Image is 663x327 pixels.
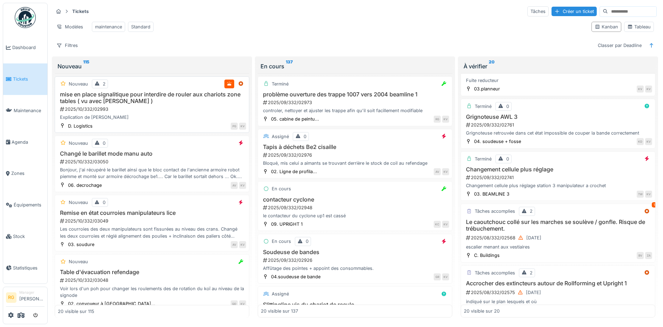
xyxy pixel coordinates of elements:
[464,114,652,120] h3: Grignoteuse AWL 3
[475,208,515,214] div: Tâches accomplies
[506,103,509,110] div: 0
[239,123,246,130] div: KV
[261,301,449,308] h3: Slittingline vis du chariot de recule
[69,258,88,265] div: Nouveau
[231,182,238,189] div: AV
[475,270,515,276] div: Tâches accomplies
[442,221,449,228] div: KV
[506,156,509,162] div: 0
[69,8,92,15] strong: Tickets
[3,252,47,284] a: Statistiques
[95,23,122,30] div: maintenance
[58,91,246,104] h3: mise en place signalitique pour interdire de rouler aux chariots zone tables ( vu avec [PERSON_NA...
[59,158,246,165] div: 2025/10/332/03050
[652,202,657,207] div: 1
[231,300,238,307] div: QD
[12,139,45,145] span: Agenda
[464,244,652,250] div: escalier menant aux vestiaires
[53,40,81,50] div: Filtres
[103,199,106,206] div: 0
[434,168,441,175] div: AV
[58,210,246,216] h3: Remise en état courroies manipulateurs lice
[58,166,246,180] div: Bonjour, j'ai récupéré le barillet ainsi que le bloc contact de l'ancienne armoire robot piemme e...
[261,196,449,203] h3: contacteur cyclone
[272,185,291,192] div: En cours
[58,114,246,121] div: Explication de [PERSON_NAME]
[464,130,652,136] div: Grignoteuse retrouvée dans cet état impossible de couper la bande correctement
[475,103,492,110] div: Terminé
[261,249,449,256] h3: Soudeuse de bandes
[271,116,319,122] div: 05. cabine de peintu...
[526,234,541,241] div: [DATE]
[637,86,644,93] div: KV
[262,204,449,211] div: 2025/09/332/02948
[103,81,106,87] div: 2
[261,107,449,114] div: controler, nettoyer et ajuster les trappe afin qu'il soit facillement modifiable
[231,123,238,130] div: PG
[489,62,495,70] sup: 20
[68,123,93,129] div: D. Logistics
[595,23,618,30] div: Kanban
[231,241,238,248] div: AV
[239,182,246,189] div: KV
[14,107,45,114] span: Maintenance
[69,140,88,147] div: Nouveau
[527,6,549,16] div: Tâches
[645,252,652,259] div: ZA
[474,86,500,92] div: 03.planneur
[239,300,246,307] div: KV
[434,116,441,123] div: RG
[59,277,246,284] div: 2025/10/332/03048
[637,252,644,259] div: BV
[103,140,106,147] div: 0
[442,273,449,280] div: KV
[53,22,86,32] div: Modèles
[68,241,94,248] div: 03. soudure
[464,77,652,84] div: Fuite reducteur
[465,122,652,128] div: 2025/09/332/02761
[68,300,155,307] div: 02. convoyeur à [GEOGRAPHIC_DATA]...
[272,81,289,87] div: Terminé
[286,62,293,70] sup: 137
[15,7,36,28] img: Badge_color-CXgf-gQk.svg
[474,252,500,259] div: C. Buildings
[637,191,644,198] div: TW
[13,233,45,240] span: Stock
[3,189,47,221] a: Équipements
[272,238,291,245] div: En cours
[271,273,320,280] div: 04.soudeuse de bande
[526,289,541,296] div: [DATE]
[6,292,16,303] li: RG
[474,191,509,197] div: 03. BEAMLINE 3
[14,202,45,208] span: Équipements
[304,133,306,140] div: 0
[58,269,246,275] h3: Table d'évacuation refendage
[272,291,289,297] div: Assigné
[442,168,449,175] div: KV
[261,62,449,70] div: En cours
[645,191,652,198] div: KV
[57,62,246,70] div: Nouveau
[3,126,47,158] a: Agenda
[3,63,47,95] a: Tickets
[58,150,246,157] h3: Changé le barillet mode manu auto
[6,290,45,307] a: RG Manager[PERSON_NAME]
[464,166,652,173] h3: Changement cellule plus réglage
[11,170,45,177] span: Zones
[552,7,597,16] div: Créer un ticket
[69,81,88,87] div: Nouveau
[103,318,106,324] div: 0
[475,156,492,162] div: Terminé
[465,174,652,181] div: 2025/09/332/02741
[474,138,521,145] div: 04. soudeuse + fosse
[261,212,449,219] div: le contacteur du cyclone up1 est cassé
[261,91,449,98] h3: problème ouverture des trappe 1007 vers 2004 beamline 1
[261,144,449,150] h3: Tapis à déchets Be2 cisaille
[464,182,652,189] div: Changement cellule plus réglage station 3 manipulateur a crochet
[3,221,47,252] a: Stock
[3,95,47,127] a: Maintenance
[434,273,441,280] div: GR
[645,86,652,93] div: KV
[627,23,651,30] div: Tableau
[465,288,652,297] div: 2025/08/332/02575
